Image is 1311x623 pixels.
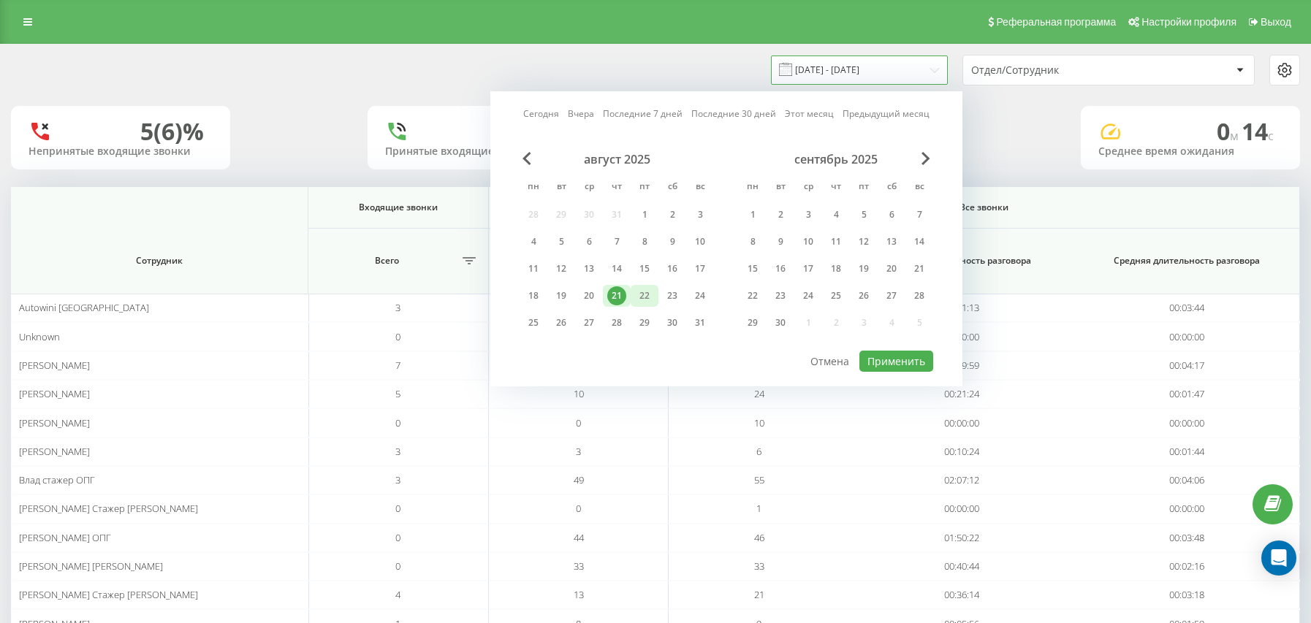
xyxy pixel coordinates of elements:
[910,286,929,305] div: 28
[771,313,790,332] div: 30
[395,359,400,372] span: 7
[905,285,933,307] div: вс 28 сент. 2025 г.
[794,285,822,307] div: ср 24 сент. 2025 г.
[1075,322,1300,351] td: 00:00:00
[524,232,543,251] div: 4
[908,177,930,199] abbr: воскресенье
[658,204,686,226] div: сб 2 авг. 2025 г.
[743,205,762,224] div: 1
[910,259,929,278] div: 21
[794,258,822,280] div: ср 17 сент. 2025 г.
[663,286,682,305] div: 23
[881,177,902,199] abbr: суббота
[574,559,584,573] span: 33
[878,231,905,253] div: сб 13 сент. 2025 г.
[686,231,714,253] div: вс 10 авг. 2025 г.
[635,259,654,278] div: 15
[663,232,682,251] div: 9
[1217,115,1242,147] span: 0
[575,231,603,253] div: ср 6 авг. 2025 г.
[635,205,654,224] div: 1
[1075,524,1300,552] td: 00:03:48
[799,205,818,224] div: 3
[1092,255,1282,267] span: Средняя длительность разговора
[520,312,547,334] div: пн 25 авг. 2025 г.
[825,177,847,199] abbr: четверг
[603,258,631,280] div: чт 14 авг. 2025 г.
[524,313,543,332] div: 25
[19,416,90,429] span: [PERSON_NAME]
[854,205,873,224] div: 5
[686,285,714,307] div: вс 24 авг. 2025 г.
[854,259,873,278] div: 19
[324,202,472,213] span: Входящие звонки
[905,204,933,226] div: вс 7 сент. 2025 г.
[579,286,598,305] div: 20
[754,473,764,486] span: 55
[658,285,686,307] div: сб 23 авг. 2025 г.
[754,531,764,544] span: 46
[826,259,845,278] div: 18
[579,232,598,251] div: 6
[882,286,901,305] div: 27
[686,258,714,280] div: вс 17 авг. 2025 г.
[769,177,791,199] abbr: вторник
[799,232,818,251] div: 10
[661,177,683,199] abbr: суббота
[520,152,714,167] div: август 2025
[691,259,710,278] div: 17
[754,588,764,601] span: 21
[771,232,790,251] div: 9
[1075,294,1300,322] td: 00:03:44
[568,107,594,121] a: Вчера
[1230,128,1242,144] span: м
[739,204,767,226] div: пн 1 сент. 2025 г.
[878,258,905,280] div: сб 20 сент. 2025 г.
[1075,408,1300,437] td: 00:00:00
[32,255,286,267] span: Сотрудник
[905,231,933,253] div: вс 14 сент. 2025 г.
[691,107,776,121] a: Последние 30 дней
[575,258,603,280] div: ср 13 авг. 2025 г.
[882,232,901,251] div: 13
[707,202,1261,213] span: Все звонки
[1075,380,1300,408] td: 00:01:47
[854,286,873,305] div: 26
[547,258,575,280] div: вт 12 авг. 2025 г.
[767,285,794,307] div: вт 23 сент. 2025 г.
[910,232,929,251] div: 14
[552,313,571,332] div: 26
[767,231,794,253] div: вт 9 сент. 2025 г.
[19,359,90,372] span: [PERSON_NAME]
[850,258,878,280] div: пт 19 сент. 2025 г.
[756,445,761,458] span: 6
[547,285,575,307] div: вт 19 авг. 2025 г.
[739,231,767,253] div: пн 8 сент. 2025 г.
[395,531,400,544] span: 0
[799,259,818,278] div: 17
[552,232,571,251] div: 5
[522,177,544,199] abbr: понедельник
[635,313,654,332] div: 29
[849,408,1074,437] td: 00:00:00
[658,231,686,253] div: сб 9 авг. 2025 г.
[19,445,90,458] span: [PERSON_NAME]
[996,16,1116,28] span: Реферальная программа
[19,588,198,601] span: [PERSON_NAME] Стажер [PERSON_NAME]
[395,330,400,343] span: 0
[575,312,603,334] div: ср 27 авг. 2025 г.
[859,351,933,372] button: Применить
[742,177,764,199] abbr: понедельник
[524,286,543,305] div: 18
[854,232,873,251] div: 12
[691,286,710,305] div: 24
[826,232,845,251] div: 11
[971,64,1146,77] div: Отдел/Сотрудник
[658,258,686,280] div: сб 16 авг. 2025 г.
[910,205,929,224] div: 7
[743,232,762,251] div: 8
[850,285,878,307] div: пт 26 сент. 2025 г.
[663,259,682,278] div: 16
[794,231,822,253] div: ср 10 сент. 2025 г.
[1261,540,1296,576] div: Open Intercom Messenger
